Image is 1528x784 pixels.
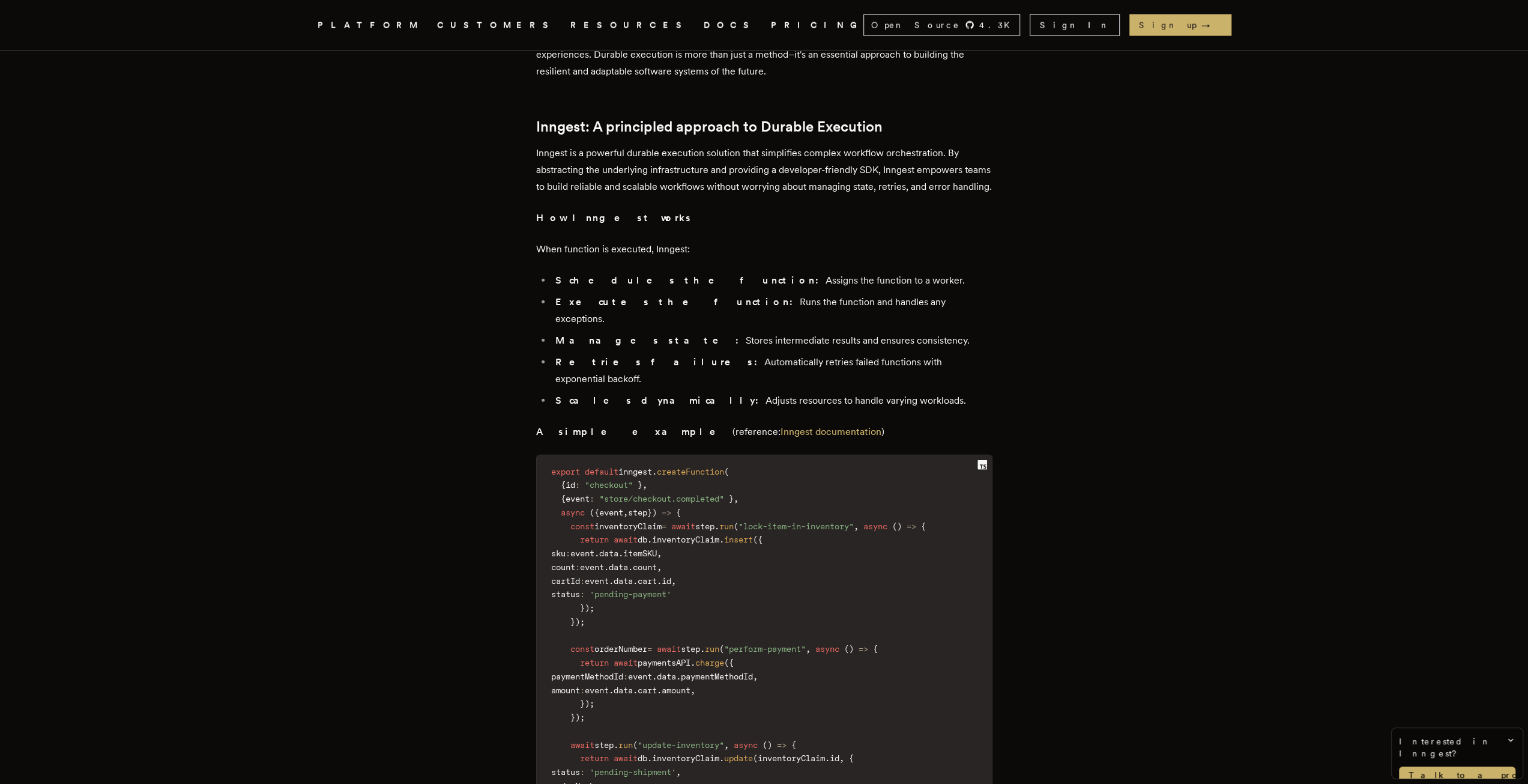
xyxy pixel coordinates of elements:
span: . [633,576,638,586]
li: Automatically retries failed functions with exponential backoff. [552,354,992,387]
span: data [609,562,628,572]
span: return [580,753,609,763]
span: } [570,617,575,627]
span: . [690,658,695,667]
span: itemSKU [623,548,657,558]
li: Adjusts resources to handle varying workloads. [552,392,992,409]
strong: Schedules the function: [555,275,826,286]
span: ( [724,467,729,476]
span: ( [633,740,638,750]
span: "perform-payment" [724,644,806,654]
span: run [719,521,734,531]
span: . [714,521,719,531]
a: Talk to a product expert [1399,767,1515,783]
span: cart [638,576,657,586]
p: Inngest is a powerful durable execution solution that simplifies complex workflow orchestration. ... [536,145,992,195]
span: data [614,576,633,586]
button: PLATFORM [318,18,423,33]
span: run [705,644,719,654]
span: event [585,685,609,695]
span: ( [724,658,729,667]
span: => [662,508,671,517]
span: async [561,508,585,517]
span: : [566,548,570,558]
span: . [700,644,705,654]
span: export [551,467,580,476]
span: default [585,467,618,476]
span: ( [719,644,724,654]
a: PRICING [771,18,863,33]
span: update [724,753,753,763]
span: 4.3 K [979,19,1017,31]
span: step [695,521,714,531]
span: . [628,562,633,572]
span: inngest [618,467,652,476]
span: "update-inventory" [638,740,724,750]
span: ( [753,753,758,763]
span: → [1201,19,1222,31]
span: , [734,494,738,503]
span: paymentsAPI [638,658,690,667]
span: "checkout" [585,480,633,490]
span: : [575,480,580,490]
span: event [585,576,609,586]
span: step [594,740,614,750]
span: step [628,508,647,517]
span: count [633,562,657,572]
span: async [815,644,839,654]
span: . [594,548,599,558]
span: , [623,508,628,517]
span: paymentMethodId [681,672,753,681]
span: => [859,644,868,654]
span: Interested in Inngest? [1399,735,1515,759]
strong: How Inngest works [536,212,692,223]
span: ; [580,617,585,627]
span: = [662,521,666,531]
span: ) [585,699,590,708]
span: , [724,740,729,750]
span: Open Source [871,19,960,31]
span: 'pending-payment' [590,589,671,599]
span: amount [662,685,690,695]
span: . [719,753,724,763]
span: const [570,644,594,654]
a: Sign up [1129,14,1231,36]
span: count [551,562,575,572]
span: ( [892,521,897,531]
span: : [575,562,580,572]
span: const [570,521,594,531]
span: : [580,576,585,586]
span: : [580,767,585,777]
span: inventoryClaim [594,521,662,531]
strong: Executes the function: [555,296,800,308]
span: id [662,576,671,586]
strong: Scales dynamically: [555,395,766,406]
p: When function is executed, Inngest: [536,241,992,258]
span: { [561,494,566,503]
span: . [604,562,609,572]
span: { [873,644,878,654]
span: await [570,740,594,750]
span: . [647,753,652,763]
span: inventoryClaim [652,753,719,763]
span: ) [849,644,854,654]
span: cart [638,685,657,695]
span: charge [695,658,724,667]
span: } [580,603,585,613]
span: { [676,508,681,517]
span: step [681,644,700,654]
span: : [580,589,585,599]
span: await [614,658,638,667]
span: ) [575,713,580,722]
span: } [638,480,642,490]
span: . [657,576,662,586]
span: { [561,480,566,490]
span: amount [551,685,580,695]
span: { [758,535,762,544]
span: => [777,740,787,750]
span: createFunction [657,467,724,476]
span: await [614,753,638,763]
span: . [652,672,657,681]
span: "store/checkout.completed" [599,494,724,503]
span: { [849,753,854,763]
